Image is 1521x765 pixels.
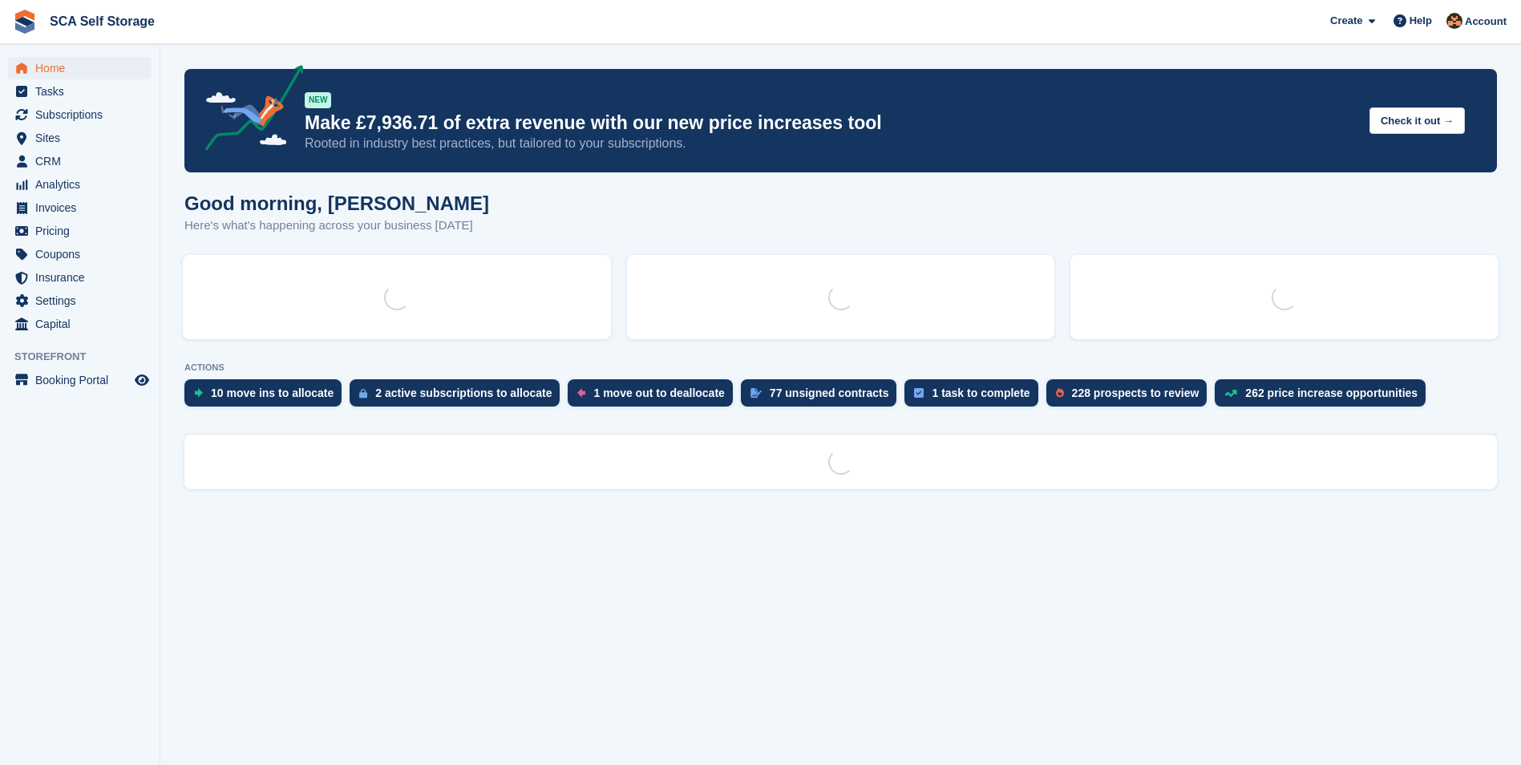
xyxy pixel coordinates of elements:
[1446,13,1462,29] img: Sarah Race
[1330,13,1362,29] span: Create
[14,349,160,365] span: Storefront
[1046,379,1216,415] a: 228 prospects to review
[741,379,905,415] a: 77 unsigned contracts
[8,313,152,335] a: menu
[305,135,1357,152] p: Rooted in industry best practices, but tailored to your subscriptions.
[13,10,37,34] img: stora-icon-8386f47178a22dfd0bd8f6a31ec36ba5ce8667c1dd55bd0f319d3a0aa187defe.svg
[184,379,350,415] a: 10 move ins to allocate
[8,196,152,219] a: menu
[35,103,131,126] span: Subscriptions
[8,57,152,79] a: menu
[359,388,367,399] img: active_subscription_to_allocate_icon-d502201f5373d7db506a760aba3b589e785aa758c864c3986d89f69b8ff3...
[35,173,131,196] span: Analytics
[35,57,131,79] span: Home
[305,111,1357,135] p: Make £7,936.71 of extra revenue with our new price increases tool
[8,173,152,196] a: menu
[35,313,131,335] span: Capital
[1245,387,1418,399] div: 262 price increase opportunities
[211,387,334,399] div: 10 move ins to allocate
[8,220,152,242] a: menu
[192,65,304,156] img: price-adjustments-announcement-icon-8257ccfd72463d97f412b2fc003d46551f7dbcb40ab6d574587a9cd5c0d94...
[8,369,152,391] a: menu
[750,388,762,398] img: contract_signature_icon-13c848040528278c33f63329250d36e43548de30e8caae1d1a13099fd9432cc5.svg
[35,369,131,391] span: Booking Portal
[194,388,203,398] img: move_ins_to_allocate_icon-fdf77a2bb77ea45bf5b3d319d69a93e2d87916cf1d5bf7949dd705db3b84f3ca.svg
[1056,388,1064,398] img: prospect-51fa495bee0391a8d652442698ab0144808aea92771e9ea1ae160a38d050c398.svg
[8,150,152,172] a: menu
[8,266,152,289] a: menu
[593,387,724,399] div: 1 move out to deallocate
[35,220,131,242] span: Pricing
[914,388,924,398] img: task-75834270c22a3079a89374b754ae025e5fb1db73e45f91037f5363f120a921f8.svg
[305,92,331,108] div: NEW
[350,379,568,415] a: 2 active subscriptions to allocate
[35,196,131,219] span: Invoices
[184,217,489,235] p: Here's what's happening across your business [DATE]
[375,387,552,399] div: 2 active subscriptions to allocate
[184,192,489,214] h1: Good morning, [PERSON_NAME]
[35,243,131,265] span: Coupons
[8,127,152,149] a: menu
[35,266,131,289] span: Insurance
[43,8,161,34] a: SCA Self Storage
[184,362,1497,373] p: ACTIONS
[35,150,131,172] span: CRM
[904,379,1046,415] a: 1 task to complete
[1224,390,1237,397] img: price_increase_opportunities-93ffe204e8149a01c8c9dc8f82e8f89637d9d84a8eef4429ea346261dce0b2c0.svg
[1410,13,1432,29] span: Help
[770,387,889,399] div: 77 unsigned contracts
[35,289,131,312] span: Settings
[1072,387,1199,399] div: 228 prospects to review
[8,289,152,312] a: menu
[8,80,152,103] a: menu
[577,388,585,398] img: move_outs_to_deallocate_icon-f764333ba52eb49d3ac5e1228854f67142a1ed5810a6f6cc68b1a99e826820c5.svg
[35,80,131,103] span: Tasks
[132,370,152,390] a: Preview store
[568,379,740,415] a: 1 move out to deallocate
[932,387,1030,399] div: 1 task to complete
[1465,14,1507,30] span: Account
[8,243,152,265] a: menu
[35,127,131,149] span: Sites
[1369,107,1465,134] button: Check it out →
[8,103,152,126] a: menu
[1215,379,1434,415] a: 262 price increase opportunities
